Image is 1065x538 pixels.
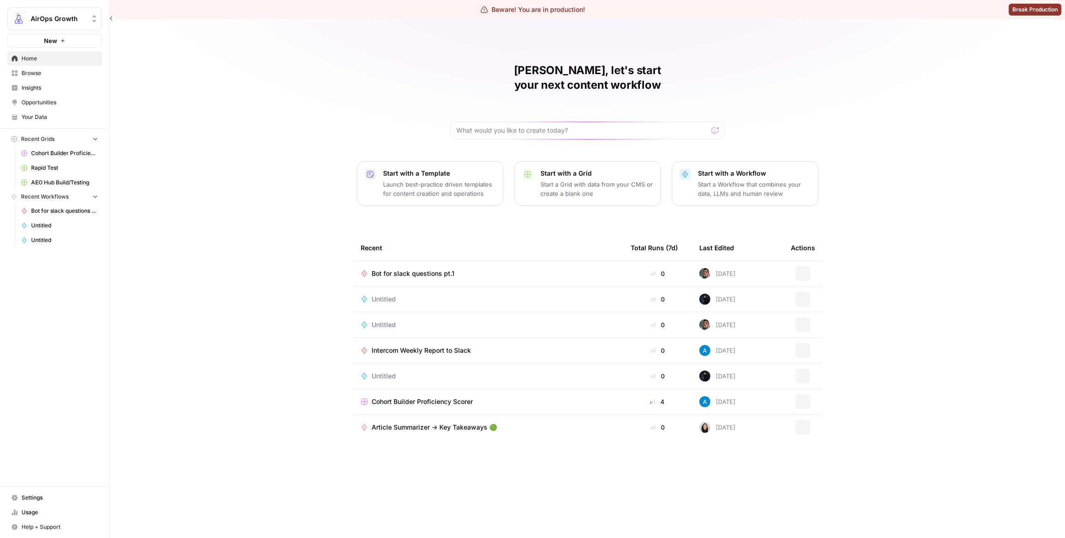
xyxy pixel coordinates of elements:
span: Settings [22,494,98,502]
button: Help + Support [7,520,102,534]
a: Untitled [361,295,616,304]
img: mae98n22be7w2flmvint2g1h8u9g [699,294,710,305]
div: [DATE] [699,294,735,305]
a: Intercom Weekly Report to Slack [361,346,616,355]
img: u93l1oyz1g39q1i4vkrv6vz0p6p4 [699,319,710,330]
div: 0 [631,346,685,355]
img: mae98n22be7w2flmvint2g1h8u9g [699,371,710,382]
span: New [44,36,57,45]
a: Cohort Builder Proficiency Scorer [17,146,102,161]
img: t5ef5oef8zpw1w4g2xghobes91mw [699,422,710,433]
input: What would you like to create today? [456,126,708,135]
span: Help + Support [22,523,98,531]
a: Settings [7,490,102,505]
h1: [PERSON_NAME], let's start your next content workflow [450,63,725,92]
button: Recent Grids [7,132,102,146]
img: u93l1oyz1g39q1i4vkrv6vz0p6p4 [699,268,710,279]
span: Article Summarizer -> Key Takeaways 🟢 [372,423,497,432]
span: Opportunities [22,98,98,107]
a: Usage [7,505,102,520]
div: 0 [631,269,685,278]
span: Recent Workflows [21,193,69,201]
div: 0 [631,295,685,304]
span: AirOps Growth [31,14,86,23]
div: Recent [361,235,616,260]
div: 0 [631,423,685,432]
div: 0 [631,371,685,381]
img: o3cqybgnmipr355j8nz4zpq1mc6x [699,396,710,407]
a: Untitled [361,320,616,329]
a: Bot for slack questions pt.1 [361,269,616,278]
span: Cohort Builder Proficiency Scorer [372,397,473,406]
p: Launch best-practice driven templates for content creation and operations [383,180,496,198]
div: [DATE] [699,371,735,382]
div: [DATE] [699,345,735,356]
span: Your Data [22,113,98,121]
div: [DATE] [699,422,735,433]
div: [DATE] [699,396,735,407]
button: Start with a TemplateLaunch best-practice driven templates for content creation and operations [357,161,503,206]
span: Rapid Test [31,164,98,172]
a: Cohort Builder Proficiency Scorer [361,397,616,406]
a: Untitled [17,233,102,247]
button: Start with a GridStart a Grid with data from your CMS or create a blank one [514,161,661,206]
span: Usage [22,508,98,516]
button: Workspace: AirOps Growth [7,7,102,30]
span: Browse [22,69,98,77]
img: o3cqybgnmipr355j8nz4zpq1mc6x [699,345,710,356]
span: Untitled [31,221,98,230]
img: AirOps Growth Logo [11,11,27,27]
span: Bot for slack questions pt.1 [31,207,98,215]
span: Cohort Builder Proficiency Scorer [31,149,98,157]
span: Untitled [372,320,396,329]
a: Home [7,51,102,66]
span: Home [22,54,98,63]
span: Insights [22,84,98,92]
a: AEO Hub Build/Testing [17,175,102,190]
div: 4 [631,397,685,406]
span: Bot for slack questions pt.1 [372,269,454,278]
div: Total Runs (7d) [631,235,678,260]
p: Start with a Grid [541,169,653,178]
a: Untitled [17,218,102,233]
div: [DATE] [699,268,735,279]
p: Start a Workflow that combines your data, LLMs and human review [698,180,811,198]
div: [DATE] [699,319,735,330]
a: Article Summarizer -> Key Takeaways 🟢 [361,423,616,432]
span: Untitled [31,236,98,244]
a: Opportunities [7,95,102,110]
span: Untitled [372,371,396,381]
p: Start with a Workflow [698,169,811,178]
a: Rapid Test [17,161,102,175]
span: AEO Hub Build/Testing [31,178,98,187]
span: Break Production [1012,5,1058,14]
div: 0 [631,320,685,329]
button: Start with a WorkflowStart a Workflow that combines your data, LLMs and human review [672,161,818,206]
a: Insights [7,81,102,95]
a: Browse [7,66,102,81]
a: Untitled [361,371,616,381]
p: Start with a Template [383,169,496,178]
a: Bot for slack questions pt.1 [17,204,102,218]
span: Recent Grids [21,135,54,143]
a: Your Data [7,110,102,124]
div: Last Edited [699,235,734,260]
div: Beware! You are in production! [481,5,585,14]
div: Actions [791,235,815,260]
p: Start a Grid with data from your CMS or create a blank one [541,180,653,198]
span: Intercom Weekly Report to Slack [372,346,471,355]
span: Untitled [372,295,396,304]
button: New [7,34,102,48]
button: Recent Workflows [7,190,102,204]
button: Break Production [1009,4,1061,16]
